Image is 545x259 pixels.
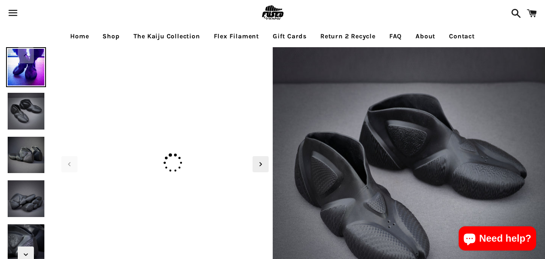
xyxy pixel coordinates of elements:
img: [3D printed Shoes] - lightweight custom 3dprinted shoes sneakers sandals fused footwear [6,179,46,219]
a: Flex Filament [208,26,265,46]
a: Home [64,26,95,46]
a: Shop [96,26,125,46]
a: Gift Cards [267,26,313,46]
img: [3D printed Shoes] - lightweight custom 3dprinted shoes sneakers sandals fused footwear [6,47,46,87]
img: [3D printed Shoes] - lightweight custom 3dprinted shoes sneakers sandals fused footwear [57,51,273,54]
a: About [409,26,441,46]
img: [3D printed Shoes] - lightweight custom 3dprinted shoes sneakers sandals fused footwear [6,91,46,131]
div: Previous slide [61,156,77,172]
a: Contact [443,26,481,46]
img: [3D printed Shoes] - lightweight custom 3dprinted shoes sneakers sandals fused footwear [6,135,46,175]
inbox-online-store-chat: Shopify online store chat [456,226,539,253]
a: FAQ [383,26,408,46]
div: Next slide [253,156,269,172]
a: Return 2 Recycle [314,26,382,46]
a: The Kaiju Collection [127,26,206,46]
